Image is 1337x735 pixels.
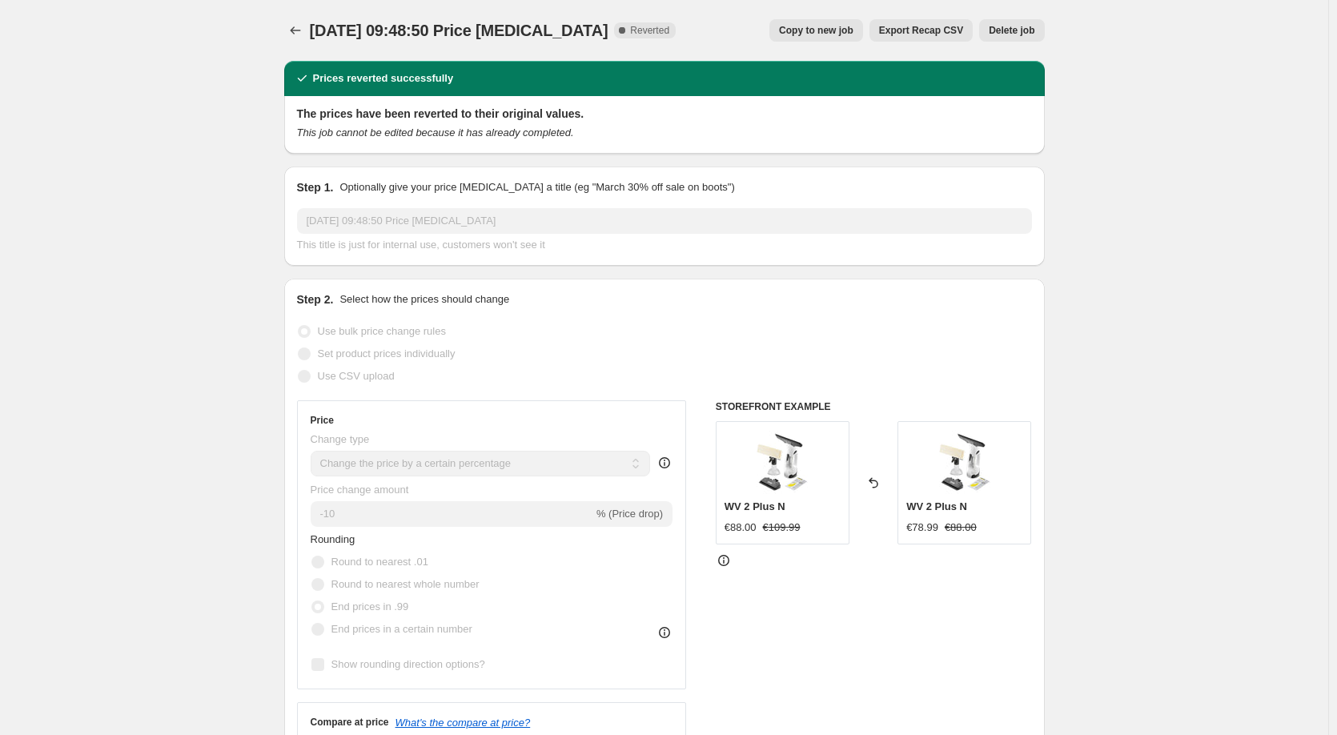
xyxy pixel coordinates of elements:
[725,500,785,512] span: WV 2 Plus N
[284,19,307,42] button: Price change jobs
[979,19,1044,42] button: Delete job
[596,508,663,520] span: % (Price drop)
[339,291,509,307] p: Select how the prices should change
[933,430,997,494] img: d2_963251ae-e183-4dbf-9a57-2f7c32526a9e_80x.jpg
[763,520,801,536] strike: €109.99
[716,400,1032,413] h6: STOREFRONT EXAMPLE
[906,520,938,536] div: €78.99
[395,717,531,729] button: What's the compare at price?
[879,24,963,37] span: Export Recap CSV
[906,500,967,512] span: WV 2 Plus N
[297,127,574,139] i: This job cannot be edited because it has already completed.
[297,106,1032,122] h2: The prices have been reverted to their original values.
[769,19,863,42] button: Copy to new job
[630,24,669,37] span: Reverted
[331,556,428,568] span: Round to nearest .01
[311,501,593,527] input: -15
[310,22,608,39] span: [DATE] 09:48:50 Price [MEDICAL_DATA]
[318,325,446,337] span: Use bulk price change rules
[725,520,757,536] div: €88.00
[297,208,1032,234] input: 30% off holiday sale
[313,70,454,86] h2: Prices reverted successfully
[779,24,853,37] span: Copy to new job
[311,716,389,729] h3: Compare at price
[331,623,472,635] span: End prices in a certain number
[331,658,485,670] span: Show rounding direction options?
[318,347,456,359] span: Set product prices individually
[331,600,409,612] span: End prices in .99
[945,520,977,536] strike: €88.00
[297,239,545,251] span: This title is just for internal use, customers won't see it
[311,414,334,427] h3: Price
[331,578,480,590] span: Round to nearest whole number
[311,484,409,496] span: Price change amount
[989,24,1034,37] span: Delete job
[311,533,355,545] span: Rounding
[339,179,734,195] p: Optionally give your price [MEDICAL_DATA] a title (eg "March 30% off sale on boots")
[311,433,370,445] span: Change type
[297,179,334,195] h2: Step 1.
[869,19,973,42] button: Export Recap CSV
[656,455,673,471] div: help
[750,430,814,494] img: d2_963251ae-e183-4dbf-9a57-2f7c32526a9e_80x.jpg
[297,291,334,307] h2: Step 2.
[318,370,395,382] span: Use CSV upload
